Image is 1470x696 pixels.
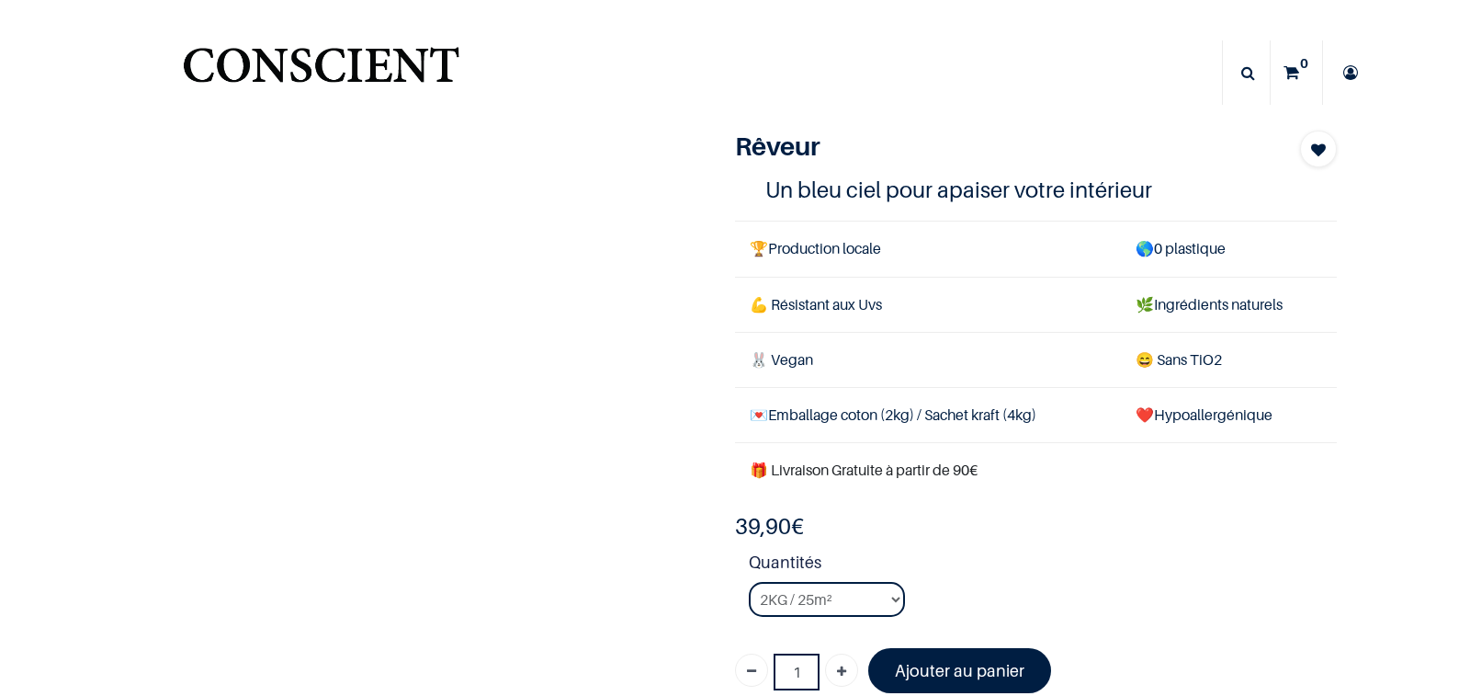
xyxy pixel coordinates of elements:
[765,176,1307,204] h4: Un bleu ciel pour apaiser votre intérieur
[735,387,1121,442] td: Emballage coton (2kg) / Sachet kraft (4kg)
[179,37,463,109] a: Logo of Conscient
[1136,239,1154,257] span: 🌎
[1300,131,1337,167] button: Add to wishlist
[1271,40,1322,105] a: 0
[1121,222,1337,277] td: 0 plastique
[1121,332,1337,387] td: ans TiO2
[895,661,1024,680] font: Ajouter au panier
[750,461,978,479] font: 🎁 Livraison Gratuite à partir de 90€
[1136,295,1154,314] span: 🌿
[735,131,1247,162] h1: Rêveur
[735,513,791,540] span: 39,90
[750,239,768,257] span: 🏆
[1295,54,1313,73] sup: 0
[749,550,1337,582] strong: Quantités
[1121,277,1337,332] td: Ingrédients naturels
[750,350,813,369] span: 🐰 Vegan
[1121,387,1337,442] td: ❤️Hypoallergénique
[750,405,768,424] span: 💌
[179,37,463,109] img: Conscient
[1311,139,1326,161] span: Add to wishlist
[735,654,768,687] a: Supprimer
[825,654,858,687] a: Ajouter
[1136,350,1165,369] span: 😄 S
[735,513,804,540] b: €
[735,222,1121,277] td: Production locale
[750,295,882,314] span: 💪 Résistant aux Uvs
[868,648,1051,693] a: Ajouter au panier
